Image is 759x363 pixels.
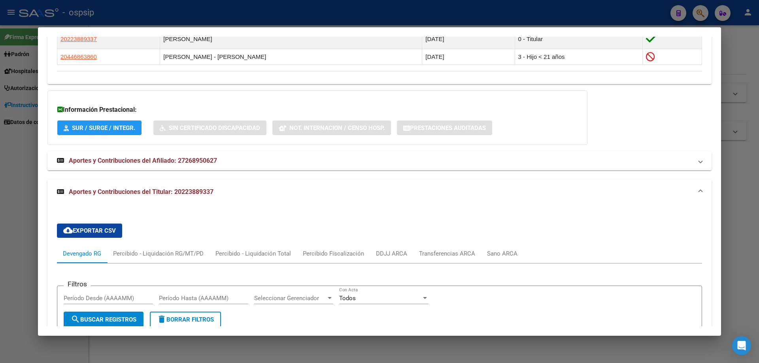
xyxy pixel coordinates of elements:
[515,49,642,65] td: 3 - Hijo < 21 años
[72,124,135,132] span: SUR / SURGE / INTEGR.
[272,120,391,135] button: Not. Internacion / Censo Hosp.
[71,316,136,323] span: Buscar Registros
[47,151,712,170] mat-expansion-panel-header: Aportes y Contribuciones del Afiliado: 27268950627
[160,49,422,65] td: [PERSON_NAME] - [PERSON_NAME]
[57,224,122,238] button: Exportar CSV
[57,105,578,115] h3: Información Prestacional:
[422,30,515,49] td: [DATE]
[215,249,291,258] div: Percibido - Liquidación Total
[397,120,492,135] button: Prestaciones Auditadas
[60,53,97,60] span: 20446863860
[69,157,217,164] span: Aportes y Contribuciones del Afiliado: 27268950627
[410,124,486,132] span: Prestaciones Auditadas
[487,249,517,258] div: Sano ARCA
[63,227,116,234] span: Exportar CSV
[60,36,97,42] span: 20223889337
[419,249,475,258] div: Transferencias ARCA
[64,280,91,288] h3: Filtros
[113,249,204,258] div: Percibido - Liquidación RG/MT/PD
[153,120,266,135] button: Sin Certificado Discapacidad
[422,49,515,65] td: [DATE]
[71,314,80,324] mat-icon: search
[303,249,364,258] div: Percibido Fiscalización
[157,314,166,324] mat-icon: delete
[47,179,712,205] mat-expansion-panel-header: Aportes y Contribuciones del Titular: 20223889337
[160,30,422,49] td: [PERSON_NAME]
[732,336,751,355] div: Open Intercom Messenger
[289,124,385,132] span: Not. Internacion / Censo Hosp.
[515,30,642,49] td: 0 - Titular
[254,295,326,302] span: Seleccionar Gerenciador
[150,312,221,327] button: Borrar Filtros
[339,295,356,302] span: Todos
[63,249,101,258] div: Devengado RG
[64,312,143,327] button: Buscar Registros
[376,249,407,258] div: DDJJ ARCA
[169,124,260,132] span: Sin Certificado Discapacidad
[57,120,142,135] button: SUR / SURGE / INTEGR.
[63,226,73,235] mat-icon: cloud_download
[69,188,213,196] span: Aportes y Contribuciones del Titular: 20223889337
[157,316,214,323] span: Borrar Filtros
